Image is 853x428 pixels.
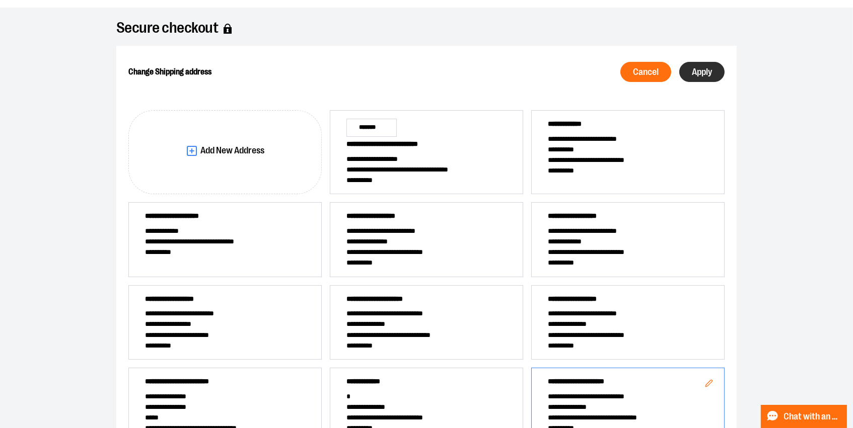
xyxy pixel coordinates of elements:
[201,146,265,155] span: Add New Address
[697,371,721,398] button: Edit
[128,58,411,86] h2: Change Shipping address
[620,62,671,82] button: Cancel
[633,67,659,77] span: Cancel
[679,62,725,82] button: Apply
[784,412,841,421] span: Chat with an Expert
[692,67,712,77] span: Apply
[128,110,322,194] button: Add New Address
[116,24,737,34] h1: Secure checkout
[761,405,847,428] button: Chat with an Expert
